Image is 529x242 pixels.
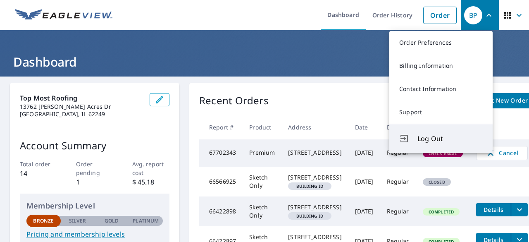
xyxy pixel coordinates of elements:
a: Pricing and membership levels [26,229,163,239]
span: Check Email [424,151,462,156]
div: [STREET_ADDRESS] [288,233,341,241]
div: [STREET_ADDRESS] [288,149,341,157]
button: detailsBtn-66422898 [476,203,511,216]
p: Order pending [76,160,114,177]
p: $ 45.18 [132,177,170,187]
button: Cancel [476,146,528,160]
td: [DATE] [348,196,380,226]
p: Bronze [33,217,54,225]
span: Cancel [485,148,519,158]
span: Completed [424,209,459,215]
td: Regular [380,139,416,167]
td: 66422898 [199,196,243,226]
p: 14 [20,168,57,178]
em: Building ID [296,214,323,218]
td: Regular [380,196,416,226]
p: Silver [69,217,86,225]
p: Top Most Roofing [20,93,143,103]
p: [GEOGRAPHIC_DATA], IL 62249 [20,110,143,118]
p: 1 [76,177,114,187]
div: [STREET_ADDRESS] [288,203,341,211]
td: [DATE] [348,139,380,167]
td: 67702343 [199,139,243,167]
p: Avg. report cost [132,160,170,177]
button: filesDropdownBtn-66422898 [511,203,528,216]
span: Details [481,206,506,213]
td: Regular [380,167,416,196]
td: Sketch Only [243,167,281,196]
div: BP [464,6,482,24]
h1: Dashboard [10,53,519,70]
p: 13762 [PERSON_NAME] Acres Dr [20,103,143,110]
a: Billing Information [389,54,493,77]
button: Log Out [389,124,493,153]
th: Date [348,115,380,139]
th: Delivery [380,115,416,139]
th: Address [281,115,348,139]
p: Total order [20,160,57,168]
span: Log Out [417,134,483,144]
td: 66566925 [199,167,243,196]
span: Closed [424,179,450,185]
p: Platinum [133,217,159,225]
p: Gold [105,217,119,225]
td: Premium [243,139,281,167]
p: Recent Orders [199,93,269,108]
a: Support [389,101,493,124]
td: Sketch Only [243,196,281,226]
em: Building ID [296,184,323,188]
div: [STREET_ADDRESS] [288,173,341,182]
span: Start New Order [480,96,528,106]
p: Account Summary [20,138,169,153]
th: Product [243,115,281,139]
a: Contact Information [389,77,493,101]
th: Report # [199,115,243,139]
p: Membership Level [26,200,163,211]
a: Order Preferences [389,31,493,54]
img: EV Logo [15,9,112,22]
td: [DATE] [348,167,380,196]
a: Order [423,7,457,24]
